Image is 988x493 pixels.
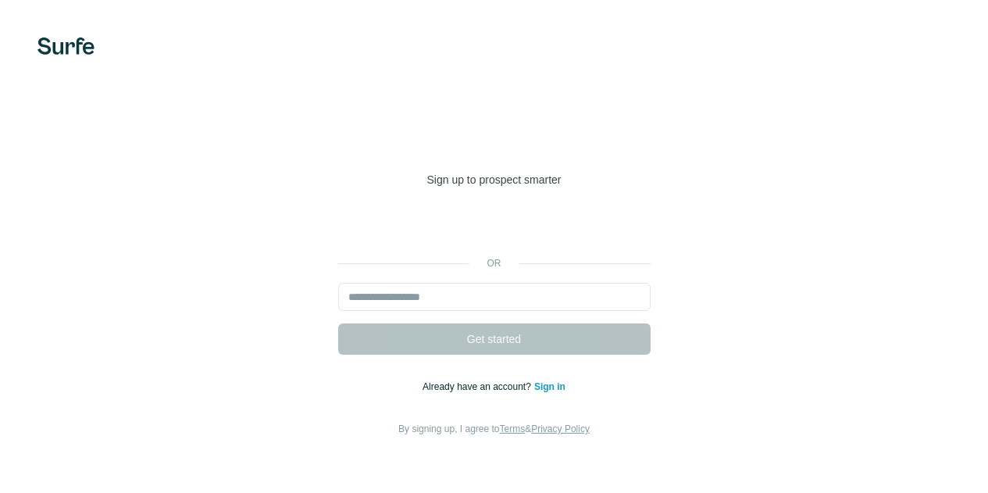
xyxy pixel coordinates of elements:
[500,423,526,434] a: Terms
[338,106,651,169] h1: Welcome to [GEOGRAPHIC_DATA]
[534,381,565,392] a: Sign in
[37,38,95,55] img: Surfe's logo
[423,381,534,392] span: Already have an account?
[531,423,590,434] a: Privacy Policy
[469,256,519,270] p: or
[398,423,590,434] span: By signing up, I agree to &
[330,211,658,245] iframe: Botón Iniciar sesión con Google
[338,172,651,188] p: Sign up to prospect smarter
